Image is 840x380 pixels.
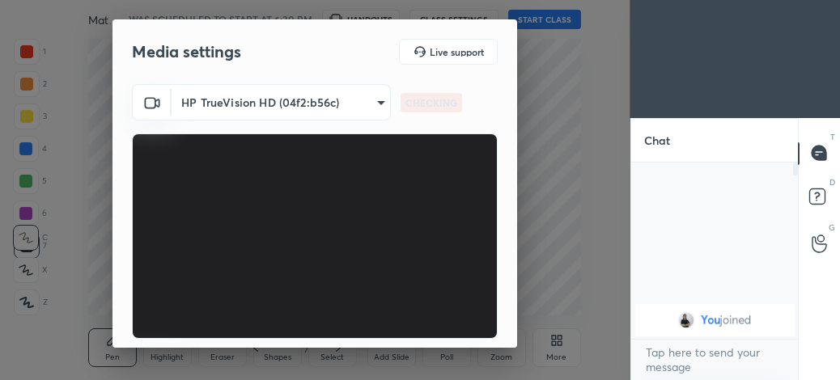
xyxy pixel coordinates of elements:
p: Chat [631,119,683,162]
div: grid [631,301,799,340]
h5: Live support [430,47,484,57]
p: D [829,176,835,188]
div: HP TrueVision HD (04f2:b56c) [172,84,391,120]
p: CHECKING [405,95,457,110]
img: 3ed32308765d4c498b8259c77885666e.jpg [678,312,694,328]
p: T [830,131,835,143]
span: joined [720,314,752,327]
h2: Media settings [132,41,241,62]
p: G [829,222,835,234]
span: You [701,314,720,327]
